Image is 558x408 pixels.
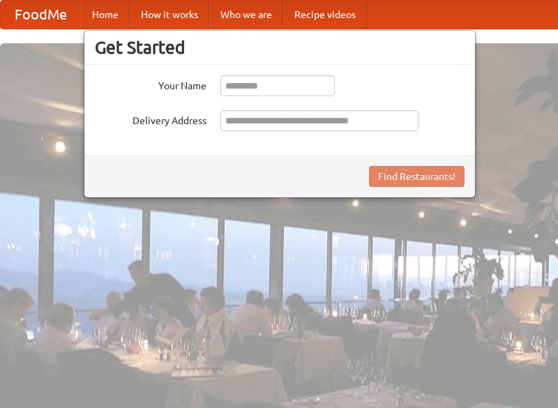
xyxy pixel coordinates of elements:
a: FoodMe [1,1,81,29]
label: Your Name [95,75,206,93]
a: Recipe videos [283,1,367,29]
a: How it works [130,1,209,29]
a: Who we are [209,1,283,29]
button: Find Restaurants! [369,166,465,187]
h3: Get Started [95,37,465,58]
a: Home [81,1,130,29]
label: Delivery Address [95,110,206,128]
